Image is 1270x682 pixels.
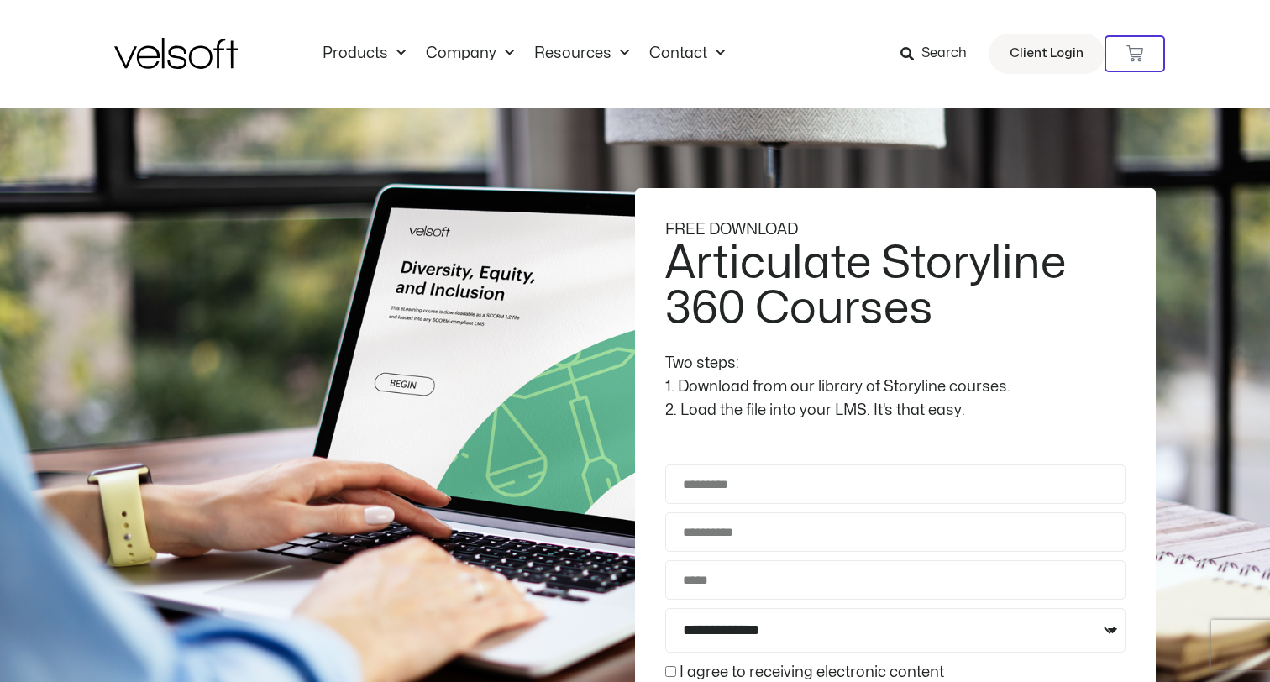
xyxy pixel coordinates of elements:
[921,43,967,65] span: Search
[1010,43,1084,65] span: Client Login
[665,218,1126,242] div: FREE DOWNLOAD
[312,45,735,63] nav: Menu
[900,39,979,68] a: Search
[665,399,1126,422] div: 2. Load the file into your LMS. It’s that easy.
[416,45,524,63] a: CompanyMenu Toggle
[639,45,735,63] a: ContactMenu Toggle
[989,34,1105,74] a: Client Login
[665,352,1126,375] div: Two steps:
[665,241,1121,332] h2: Articulate Storyline 360 Courses
[680,665,944,679] label: I agree to receiving electronic content
[114,38,238,69] img: Velsoft Training Materials
[524,45,639,63] a: ResourcesMenu Toggle
[312,45,416,63] a: ProductsMenu Toggle
[665,375,1126,399] div: 1. Download from our library of Storyline courses.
